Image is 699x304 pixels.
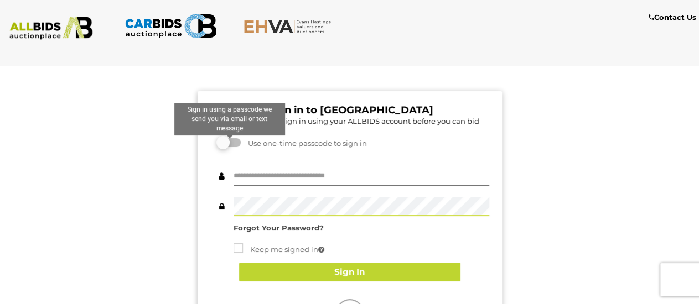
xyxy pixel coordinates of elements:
[174,103,285,135] div: Sign in using a passcode we send you via email or text message
[649,11,699,24] a: Contact Us
[234,243,324,256] label: Keep me signed in
[213,117,489,125] h5: You will need to sign in using your ALLBIDS account before you can bid
[242,139,367,148] span: Use one-time passcode to sign in
[5,17,97,40] img: ALLBIDS.com.au
[234,223,324,232] a: Forgot Your Password?
[239,263,460,282] button: Sign In
[244,19,336,34] img: EHVA.com.au
[125,11,217,41] img: CARBIDS.com.au
[268,104,433,116] b: Sign in to [GEOGRAPHIC_DATA]
[649,13,696,22] b: Contact Us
